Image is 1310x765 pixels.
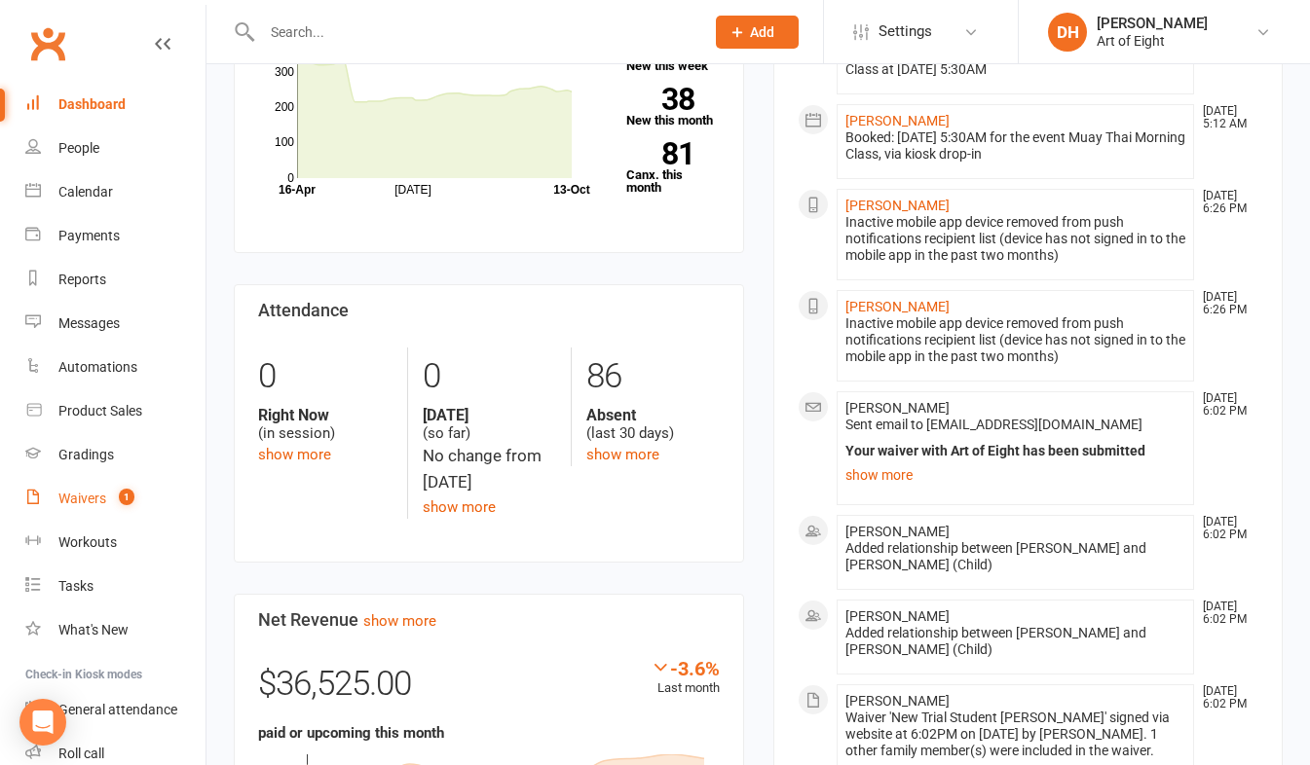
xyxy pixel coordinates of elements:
[58,491,106,506] div: Waivers
[845,315,1186,365] div: Inactive mobile app device removed from push notifications recipient list (device has not signed ...
[58,359,137,375] div: Automations
[586,446,659,463] a: show more
[258,406,393,443] div: (in session)
[25,608,206,652] a: What's New
[626,33,720,72] a: 0New this week
[25,302,206,346] a: Messages
[1193,190,1257,215] time: [DATE] 6:26 PM
[58,184,113,200] div: Calendar
[423,498,496,516] a: show more
[1193,516,1257,541] time: [DATE] 6:02 PM
[750,24,774,40] span: Add
[845,625,1186,658] div: Added relationship between [PERSON_NAME] and [PERSON_NAME] (Child)
[1193,291,1257,316] time: [DATE] 6:26 PM
[423,406,556,443] div: (so far)
[25,214,206,258] a: Payments
[423,347,556,406] div: 0
[25,258,206,302] a: Reports
[1097,15,1208,32] div: [PERSON_NAME]
[845,129,1186,163] div: Booked: [DATE] 5:30AM for the event Muay Thai Morning Class, via kiosk drop-in
[845,461,1186,489] a: show more
[651,657,720,699] div: Last month
[23,19,72,68] a: Clubworx
[58,534,117,550] div: Workouts
[58,578,94,594] div: Tasks
[58,272,106,287] div: Reports
[58,96,126,112] div: Dashboard
[58,315,120,331] div: Messages
[119,489,134,505] span: 1
[25,83,206,127] a: Dashboard
[626,88,720,127] a: 38New this month
[586,406,720,424] strong: Absent
[845,400,950,416] span: [PERSON_NAME]
[586,406,720,443] div: (last 30 days)
[258,406,393,424] strong: Right Now
[1193,105,1257,130] time: [DATE] 5:12 AM
[58,403,142,419] div: Product Sales
[363,612,436,630] a: show more
[626,139,694,168] strong: 81
[58,140,99,156] div: People
[1048,13,1087,52] div: DH
[586,347,720,406] div: 86
[1193,392,1257,418] time: [DATE] 6:02 PM
[423,406,556,424] strong: [DATE]
[1193,685,1257,710] time: [DATE] 6:02 PM
[58,228,120,243] div: Payments
[845,608,950,624] span: [PERSON_NAME]
[25,565,206,608] a: Tasks
[845,693,950,709] span: [PERSON_NAME]
[258,724,444,742] strong: paid or upcoming this month
[25,477,206,521] a: Waivers 1
[845,710,1186,759] div: Waiver 'New Trial Student [PERSON_NAME]' signed via website at 6:02PM on [DATE] by [PERSON_NAME]....
[58,447,114,462] div: Gradings
[25,346,206,389] a: Automations
[58,746,104,761] div: Roll call
[845,417,1142,432] span: Sent email to [EMAIL_ADDRESS][DOMAIN_NAME]
[845,443,1186,459] div: Your waiver with Art of Eight has been submitted
[423,443,556,495] div: No change from [DATE]
[256,18,691,46] input: Search...
[879,10,932,54] span: Settings
[626,85,694,114] strong: 38
[1097,32,1208,50] div: Art of Eight
[25,127,206,170] a: People
[25,170,206,214] a: Calendar
[258,657,720,721] div: $36,525.00
[58,702,177,717] div: General attendance
[845,198,950,213] a: [PERSON_NAME]
[19,699,66,746] div: Open Intercom Messenger
[25,433,206,477] a: Gradings
[651,657,720,678] div: -3.6%
[626,142,720,194] a: 81Canx. this month
[25,521,206,565] a: Workouts
[845,524,950,539] span: [PERSON_NAME]
[258,446,331,463] a: show more
[25,688,206,732] a: General attendance kiosk mode
[845,113,950,128] a: [PERSON_NAME]
[58,622,129,637] div: What's New
[716,16,799,49] button: Add
[845,214,1186,264] div: Inactive mobile app device removed from push notifications recipient list (device has not signed ...
[258,610,720,630] h3: Net Revenue
[258,347,393,406] div: 0
[845,540,1186,573] div: Added relationship between [PERSON_NAME] and [PERSON_NAME] (Child)
[25,389,206,433] a: Product Sales
[1193,601,1257,626] time: [DATE] 6:02 PM
[845,299,950,314] a: [PERSON_NAME]
[258,301,720,320] h3: Attendance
